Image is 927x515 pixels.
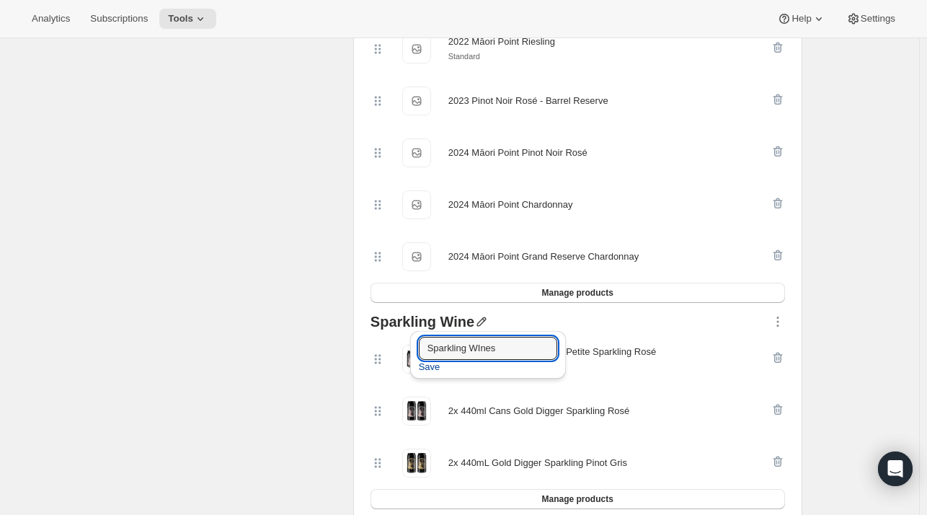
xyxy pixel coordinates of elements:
span: Manage products [541,493,613,505]
span: Analytics [32,13,70,25]
button: Analytics [23,9,79,29]
button: Tools [159,9,216,29]
span: Help [791,13,811,25]
button: Help [768,9,834,29]
div: 2x 440ml Cans Gold Digger Sparkling Rosé [448,404,629,418]
div: 2022 Māori Point Riesling [448,35,555,49]
button: Save [410,356,449,379]
button: Settings [838,9,904,29]
span: Manage products [541,287,613,299]
div: 2024 Māori Point Pinot Noir Rosé [448,146,587,160]
span: Save [419,360,440,374]
button: Manage products [371,489,785,509]
span: Settings [861,13,895,25]
span: Tools [168,13,193,25]
div: 2023 Pinot Noir Rosé - Barrel Reserve [448,94,608,108]
div: 2024 Māori Point Chardonnay [448,198,573,212]
div: 2024 Māori Point Grand Reserve Chardonnay [448,250,639,264]
button: Manage products [371,283,785,303]
small: Standard [448,52,480,61]
button: Subscriptions [81,9,156,29]
div: Open Intercom Messenger [878,452,913,486]
span: Subscriptions [90,13,148,25]
div: 2x 440mL Gold Digger Sparkling Pinot Gris [448,456,627,470]
div: Sparkling Wine [371,314,474,333]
